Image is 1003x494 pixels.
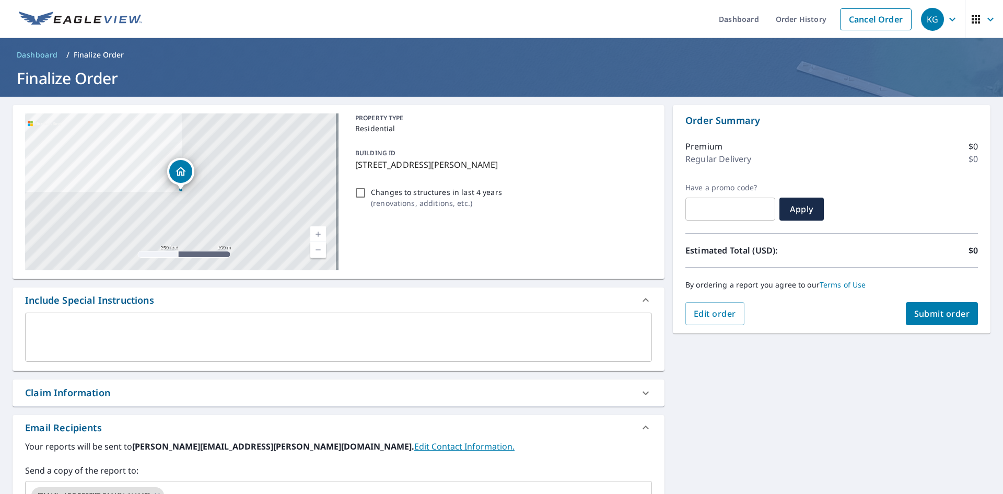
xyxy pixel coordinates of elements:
[371,198,502,209] p: ( renovations, additions, etc. )
[414,441,515,452] a: EditContactInfo
[685,302,744,325] button: Edit order
[25,440,652,453] label: Your reports will be sent to
[13,380,664,406] div: Claim Information
[13,67,990,89] h1: Finalize Order
[13,415,664,440] div: Email Recipients
[355,123,648,134] p: Residential
[685,140,722,153] p: Premium
[13,288,664,313] div: Include Special Instructions
[914,308,970,319] span: Submit order
[685,244,832,257] p: Estimated Total (USD):
[685,113,978,128] p: Order Summary
[25,464,652,477] label: Send a copy of the report to:
[685,280,978,290] p: By ordering a report you agree to our
[167,158,194,190] div: Dropped pin, building 1, Residential property, 1601 Chapman Ct Aledo, TX 76008
[355,148,395,157] p: BUILDING ID
[13,47,62,63] a: Dashboard
[969,153,978,165] p: $0
[371,187,502,198] p: Changes to structures in last 4 years
[921,8,944,31] div: KG
[779,198,824,221] button: Apply
[310,242,326,258] a: Current Level 17, Zoom Out
[17,50,58,60] span: Dashboard
[969,244,978,257] p: $0
[685,183,775,192] label: Have a promo code?
[840,8,912,30] a: Cancel Order
[19,12,142,27] img: EV Logo
[685,153,751,165] p: Regular Delivery
[820,280,866,290] a: Terms of Use
[355,113,648,123] p: PROPERTY TYPE
[132,441,414,452] b: [PERSON_NAME][EMAIL_ADDRESS][PERSON_NAME][DOMAIN_NAME].
[310,226,326,242] a: Current Level 17, Zoom In
[74,50,124,60] p: Finalize Order
[25,293,154,307] div: Include Special Instructions
[25,421,102,435] div: Email Recipients
[694,308,736,319] span: Edit order
[355,158,648,171] p: [STREET_ADDRESS][PERSON_NAME]
[13,47,990,63] nav: breadcrumb
[906,302,978,325] button: Submit order
[788,203,815,215] span: Apply
[25,386,110,400] div: Claim Information
[66,49,69,61] li: /
[969,140,978,153] p: $0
